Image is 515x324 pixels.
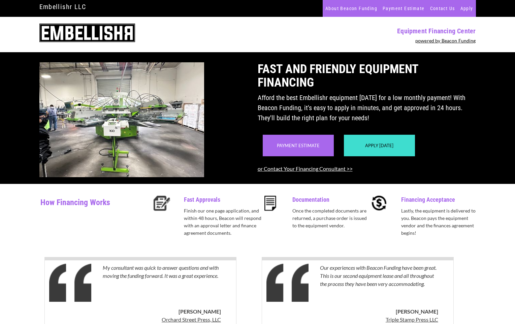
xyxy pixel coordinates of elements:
[401,196,479,204] p: Financing Acceptance
[39,62,204,177] img: embellishr-machine-2.jpg
[39,1,86,12] a: Embellishr LLC
[258,165,353,172] a: or Contact Your Financing Consultant >>
[40,196,149,218] p: How Financing Works
[262,27,476,35] p: Equipment Financing Center
[49,264,91,302] img: Quotes
[365,143,393,148] a: Apply [DATE]
[39,24,135,42] img: embellisher-logo.png
[179,308,221,315] b: [PERSON_NAME]
[264,196,276,211] img: docs-icon.PNG
[401,207,479,237] p: Lastly, the equipment is delivered to you. Beacon pays the equipment vendor and the finances agre...
[266,264,309,302] img: Quotes
[277,143,320,148] a: Payment Estimate
[184,207,262,237] p: Finish our one page application, and within 48 hours, Beacon will respond with an approval letter...
[153,196,170,211] img: approval-icon.PNG
[103,264,221,304] p: My consultant was quick to answer questions and with moving the funding forward. It was a great e...
[184,196,262,204] p: Fast Approvals
[372,196,387,211] img: accept-icon.PNG
[320,264,438,304] p: Our experiences with Beacon Funding have been great. This is our second equipment lease and all t...
[258,62,476,89] p: Fast and Friendly Equipment Financing
[162,316,221,324] p: Orchard Street Press, LLC
[415,38,476,43] a: powered by Beacon Funding
[258,93,476,123] p: Afford the best Embellishr equipment [DATE] for a low monthly payment! With Beacon Funding, it's ...
[292,207,370,229] p: Once the completed documents are returned, a purchase order is issued to the equipment vendor.
[292,196,370,204] p: Documentation
[386,316,438,324] p: Triple Stamp Press LLC
[396,308,438,315] b: [PERSON_NAME]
